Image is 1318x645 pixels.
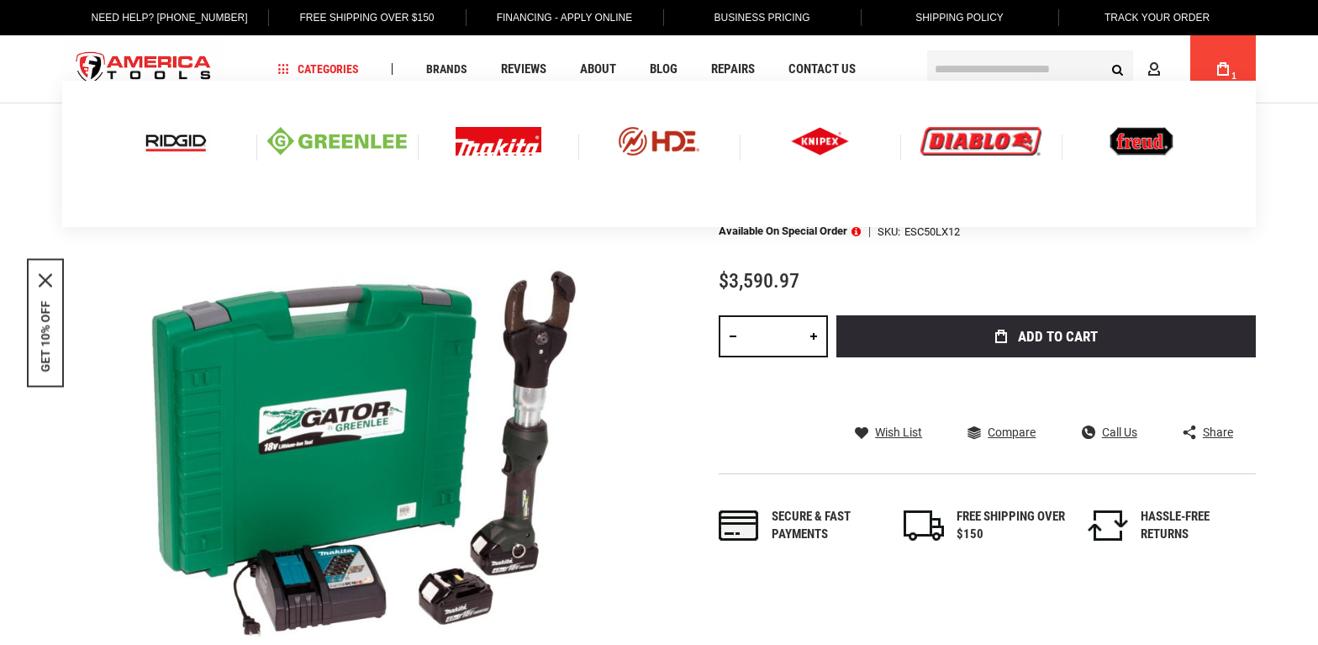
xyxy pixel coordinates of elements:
[580,63,616,76] span: About
[915,12,1004,24] span: Shipping Policy
[650,63,677,76] span: Blog
[781,58,863,81] a: Contact Us
[836,315,1256,357] button: Add to Cart
[875,426,922,438] span: Wish List
[572,58,624,81] a: About
[456,127,541,156] img: Makita Logo
[788,63,856,76] span: Contact Us
[1102,426,1137,438] span: Call Us
[426,63,467,75] span: Brands
[791,127,850,156] img: Knipex logo
[904,510,944,541] img: shipping
[1110,127,1173,156] img: Freud logo
[39,300,52,372] button: GET 10% OFF
[271,58,366,81] a: Categories
[1018,330,1098,344] span: Add to Cart
[39,273,52,287] button: Close
[39,273,52,287] svg: close icon
[1088,510,1128,541] img: returns
[62,38,225,101] img: America Tools
[967,425,1036,440] a: Compare
[957,508,1066,544] div: FREE SHIPPING OVER $150
[904,226,960,237] div: ESC50LX12
[267,127,407,156] img: Greenlee logo
[1203,426,1233,438] span: Share
[833,362,1259,411] iframe: Secure express checkout frame
[501,63,546,76] span: Reviews
[1082,592,1318,645] iframe: LiveChat chat widget
[719,510,759,541] img: payments
[589,127,729,156] img: HDE logo
[278,63,359,75] span: Categories
[1231,71,1236,81] span: 1
[920,127,1041,156] img: Diablo logo
[419,58,475,81] a: Brands
[1082,425,1137,440] a: Call Us
[493,58,554,81] a: Reviews
[1141,508,1250,544] div: HASSLE-FREE RETURNS
[642,58,685,81] a: Blog
[878,226,904,237] strong: SKU
[719,225,861,237] p: Available on Special Order
[855,425,922,440] a: Wish List
[772,508,881,544] div: Secure & fast payments
[62,38,225,101] a: store logo
[711,63,755,76] span: Repairs
[1207,35,1239,103] a: 1
[719,269,799,293] span: $3,590.97
[1101,53,1133,85] button: Search
[704,58,762,81] a: Repairs
[988,426,1036,438] span: Compare
[141,127,211,156] img: Ridgid logo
